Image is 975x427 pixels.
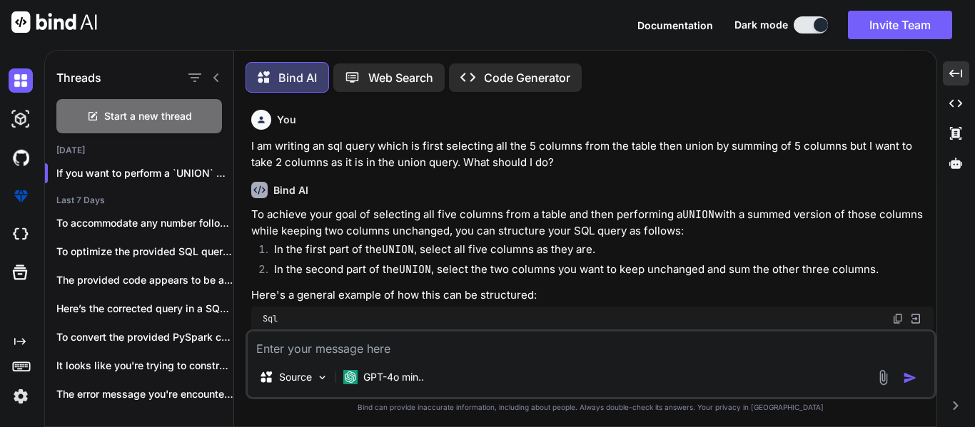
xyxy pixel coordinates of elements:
p: Bind AI [278,69,317,86]
p: Web Search [368,69,433,86]
span: Documentation [637,19,713,31]
button: Documentation [637,18,713,33]
span: Start a new thread [104,109,192,123]
h6: You [277,113,296,127]
h2: [DATE] [45,145,233,156]
p: The provided code appears to be a... [56,273,233,287]
img: attachment [875,369,891,386]
img: premium [9,184,33,208]
p: The error message you're encountering indicates that... [56,387,233,401]
img: settings [9,384,33,408]
p: GPT-4o min.. [363,370,424,384]
li: In the first part of the , select all five columns as they are. [263,242,934,262]
span: Dark mode [734,18,788,32]
img: Open in Browser [909,312,922,325]
code: UNION [682,207,714,222]
img: cloudideIcon [9,222,33,247]
code: UNION [382,242,414,257]
img: darkAi-studio [9,107,33,131]
h2: Last 7 Days [45,195,233,206]
p: I am writing an sql query which is first selecting all the 5 columns from the table then union by... [251,138,934,170]
p: To achieve your goal of selecting all five columns from a table and then performing a with a summ... [251,207,934,239]
span: Sql [263,313,278,324]
img: Pick Models [316,371,328,384]
p: Here's a general example of how this can be structured: [251,287,934,304]
h1: Threads [56,69,101,86]
code: UNION [399,262,431,277]
p: To accommodate any number followed by either... [56,216,233,230]
p: If you want to perform a `UNION` without... [56,166,233,180]
img: Bind AI [11,11,97,33]
img: githubDark [9,145,33,170]
p: Bind can provide inaccurate information, including about people. Always double-check its answers.... [246,402,936,413]
li: In the second part of the , select the two columns you want to keep unchanged and sum the other t... [263,262,934,282]
p: To optimize the provided SQL query while... [56,245,233,259]
p: To convert the provided PySpark code to... [56,330,233,344]
img: icon [903,371,917,385]
h6: Bind AI [273,183,308,197]
img: GPT-4o mini [343,370,358,384]
button: Invite Team [848,11,952,39]
p: Source [279,370,312,384]
p: It looks like you're trying to construct... [56,359,233,373]
img: copy [892,313,904,324]
p: Here’s the corrected query in a SQL-like... [56,302,233,316]
p: Code Generator [484,69,570,86]
img: darkChat [9,68,33,93]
